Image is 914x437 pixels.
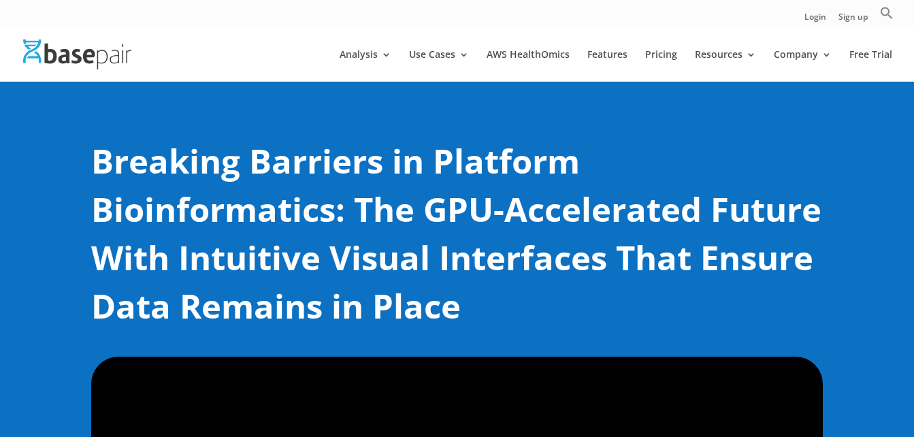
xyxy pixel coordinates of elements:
[645,50,677,82] a: Pricing
[23,39,131,69] img: Basepair
[409,50,469,82] a: Use Cases
[695,50,756,82] a: Resources
[340,50,391,82] a: Analysis
[849,50,892,82] a: Free Trial
[91,138,822,328] strong: Breaking Barriers in Platform Bioinformatics: The GPU-Accelerated Future With Intuitive Visual In...
[846,369,898,421] iframe: Drift Widget Chat Controller
[838,13,868,27] a: Sign up
[804,13,826,27] a: Login
[587,50,627,82] a: Features
[880,6,894,27] a: Search Icon Link
[774,50,832,82] a: Company
[487,50,570,82] a: AWS HealthOmics
[880,6,894,20] svg: Search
